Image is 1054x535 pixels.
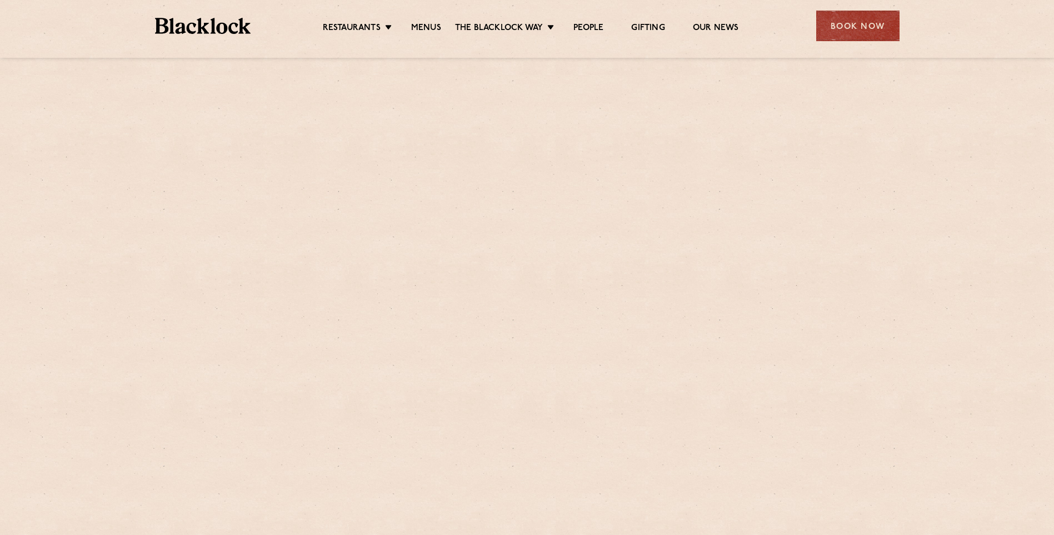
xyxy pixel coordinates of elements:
[455,23,543,35] a: The Blacklock Way
[411,23,441,35] a: Menus
[573,23,603,35] a: People
[816,11,900,41] div: Book Now
[323,23,381,35] a: Restaurants
[155,18,251,34] img: BL_Textured_Logo-footer-cropped.svg
[693,23,739,35] a: Our News
[631,23,665,35] a: Gifting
